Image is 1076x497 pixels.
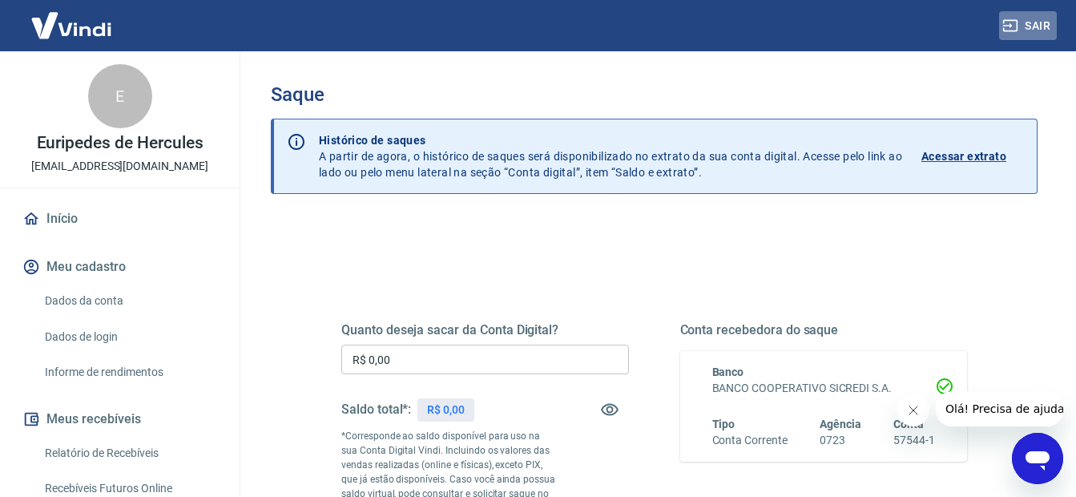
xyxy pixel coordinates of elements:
[921,132,1024,180] a: Acessar extrato
[341,322,629,338] h5: Quanto deseja sacar da Conta Digital?
[936,391,1063,426] iframe: Mensagem da empresa
[31,158,208,175] p: [EMAIL_ADDRESS][DOMAIN_NAME]
[38,321,220,354] a: Dados de login
[712,418,735,430] span: Tipo
[19,249,220,285] button: Meu cadastro
[37,135,204,152] p: Euripedes de Hercules
[712,432,788,449] h6: Conta Corrente
[897,394,929,426] iframe: Fechar mensagem
[319,132,902,148] p: Histórico de saques
[19,201,220,236] a: Início
[10,11,135,24] span: Olá! Precisa de ajuda?
[999,11,1057,41] button: Sair
[271,83,1038,106] h3: Saque
[820,418,861,430] span: Agência
[820,432,861,449] h6: 0723
[19,1,123,50] img: Vindi
[19,402,220,437] button: Meus recebíveis
[680,322,968,338] h5: Conta recebedora do saque
[893,432,935,449] h6: 57544-1
[921,148,1006,164] p: Acessar extrato
[1012,433,1063,484] iframe: Botão para abrir a janela de mensagens
[341,402,411,418] h5: Saldo total*:
[427,402,465,418] p: R$ 0,00
[712,380,936,397] h6: BANCO COOPERATIVO SICREDI S.A.
[38,437,220,470] a: Relatório de Recebíveis
[38,285,220,317] a: Dados da conta
[88,64,152,128] div: E
[893,418,924,430] span: Conta
[712,366,744,378] span: Banco
[38,356,220,389] a: Informe de rendimentos
[319,132,902,180] p: A partir de agora, o histórico de saques será disponibilizado no extrato da sua conta digital. Ac...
